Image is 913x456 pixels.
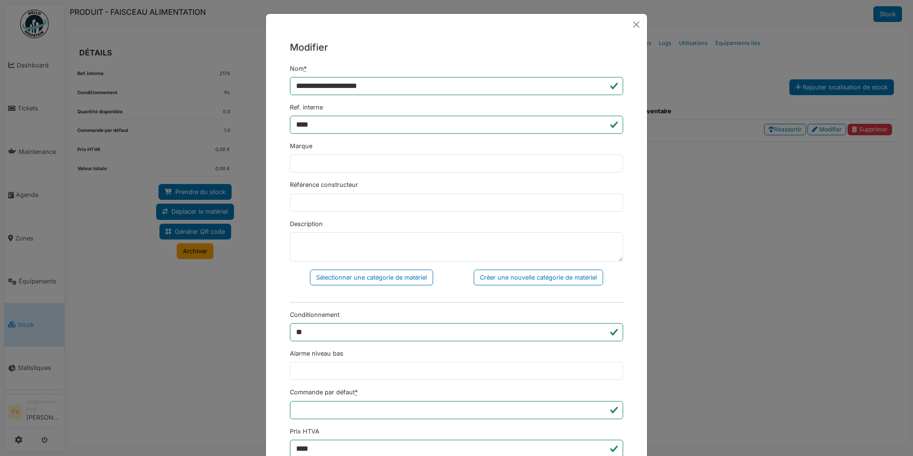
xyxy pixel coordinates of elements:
label: Alarme niveau bas [290,349,343,358]
label: Commande par défaut [290,388,358,397]
abbr: Requis [355,389,358,396]
label: Ref. interne [290,103,323,112]
abbr: Requis [304,65,307,72]
label: Marque [290,141,312,151]
h5: Modifier [290,40,623,54]
label: Description [290,219,323,228]
button: Close [629,18,643,32]
label: Nom [290,64,307,73]
label: Conditionnement [290,310,340,319]
label: Prix HTVA [290,427,319,436]
div: Sélectionner une catégorie de matériel [310,270,433,285]
div: Créer une nouvelle catégorie de matériel [474,270,603,285]
label: Référence constructeur [290,180,358,189]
